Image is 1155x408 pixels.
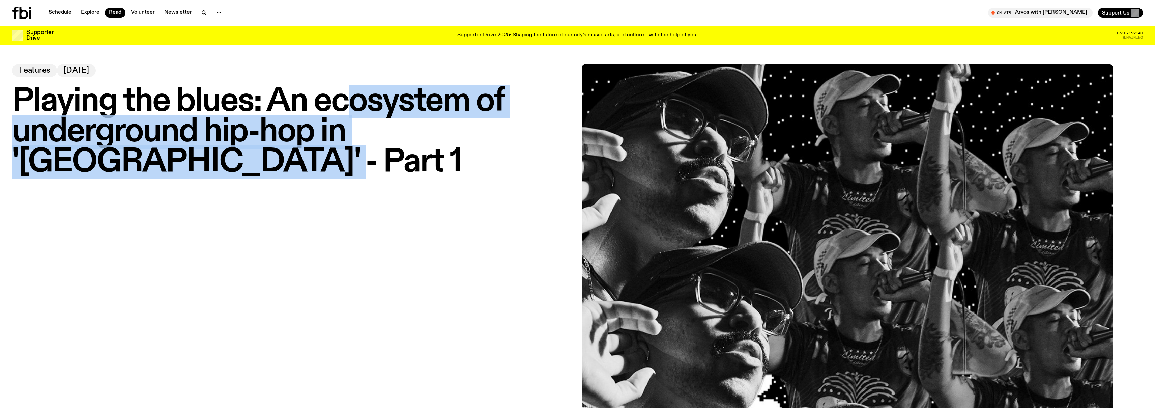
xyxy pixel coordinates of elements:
[1102,10,1129,16] span: Support Us
[77,8,104,18] a: Explore
[12,86,574,178] h1: Playing the blues: An ecosystem of underground hip-hop in '[GEOGRAPHIC_DATA]' - Part 1
[1122,36,1143,39] span: Remaining
[457,32,698,38] p: Supporter Drive 2025: Shaping the future of our city’s music, arts, and culture - with the help o...
[127,8,159,18] a: Volunteer
[160,8,196,18] a: Newsletter
[19,67,50,74] span: Features
[105,8,125,18] a: Read
[1098,8,1143,18] button: Support Us
[45,8,76,18] a: Schedule
[64,67,89,74] span: [DATE]
[26,30,53,41] h3: Supporter Drive
[1117,31,1143,35] span: 05:07:22:40
[988,8,1093,18] button: On AirArvos with [PERSON_NAME]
